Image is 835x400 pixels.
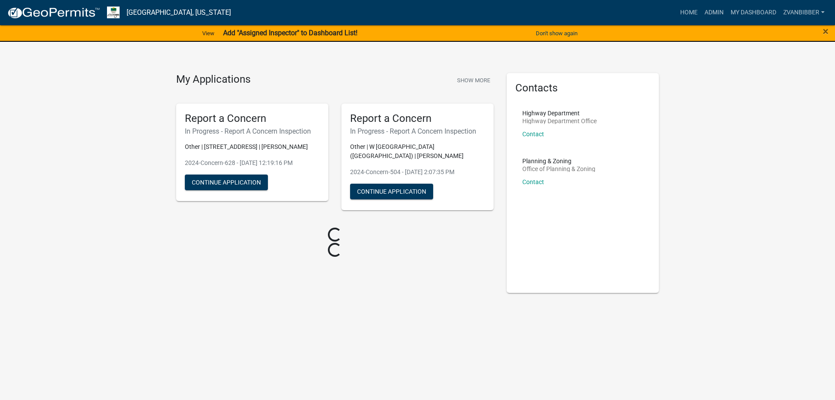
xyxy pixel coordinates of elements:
[185,158,320,168] p: 2024-Concern-628 - [DATE] 12:19:16 PM
[127,5,231,20] a: [GEOGRAPHIC_DATA], [US_STATE]
[701,4,727,21] a: Admin
[780,4,828,21] a: zvanbibber
[522,118,597,124] p: Highway Department Office
[176,73,250,86] h4: My Applications
[823,25,828,37] span: ×
[350,142,485,161] p: Other | W [GEOGRAPHIC_DATA] ([GEOGRAPHIC_DATA]) | [PERSON_NAME]
[522,178,544,185] a: Contact
[454,73,494,87] button: Show More
[522,110,597,116] p: Highway Department
[677,4,701,21] a: Home
[727,4,780,21] a: My Dashboard
[522,166,595,172] p: Office of Planning & Zoning
[522,158,595,164] p: Planning & Zoning
[350,127,485,135] h6: In Progress - Report A Concern Inspection
[185,112,320,125] h5: Report a Concern
[185,175,268,190] button: Continue Application
[532,26,581,40] button: Don't show again
[223,29,357,37] strong: Add "Assigned Inspector" to Dashboard List!
[350,112,485,125] h5: Report a Concern
[515,82,650,94] h5: Contacts
[350,168,485,177] p: 2024-Concern-504 - [DATE] 2:07:35 PM
[350,184,433,199] button: Continue Application
[107,7,120,18] img: Morgan County, Indiana
[185,127,320,135] h6: In Progress - Report A Concern Inspection
[199,26,218,40] a: View
[522,131,544,138] a: Contact
[823,26,828,37] button: Close
[185,142,320,151] p: Other | [STREET_ADDRESS] | [PERSON_NAME]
